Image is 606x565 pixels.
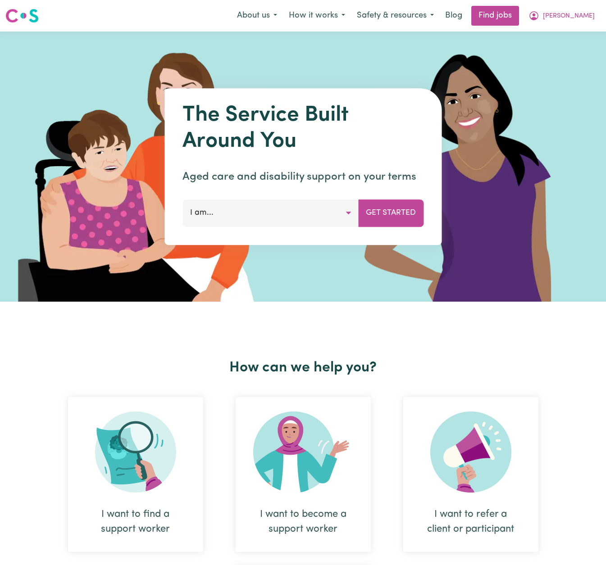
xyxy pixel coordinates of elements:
h1: The Service Built Around You [182,103,424,154]
div: I want to find a support worker [90,507,182,537]
a: Careseekers logo [5,5,39,26]
div: I want to become a support worker [257,507,349,537]
button: Safety & resources [351,6,440,25]
div: I want to refer a client or participant [425,507,517,537]
button: How it works [283,6,351,25]
a: Blog [440,6,468,26]
img: Careseekers logo [5,8,39,24]
button: About us [231,6,283,25]
button: My Account [523,6,601,25]
div: I want to refer a client or participant [403,397,538,552]
img: Become Worker [253,411,353,493]
button: I am... [182,199,359,226]
div: I want to find a support worker [68,397,203,552]
div: I want to become a support worker [236,397,371,552]
img: Search [95,411,176,493]
a: Find jobs [471,6,519,26]
p: Aged care and disability support on your terms [182,169,424,185]
button: Get Started [358,199,424,226]
h2: How can we help you? [52,359,555,376]
img: Refer [430,411,511,493]
span: [PERSON_NAME] [543,11,595,21]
